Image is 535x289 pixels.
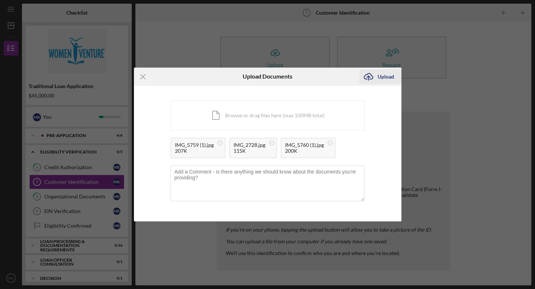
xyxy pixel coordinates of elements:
[359,69,401,84] button: Upload
[175,148,214,154] div: 207K
[243,73,292,80] h6: Upload Documents
[285,142,324,148] div: IMG_5760 (1).jpg
[378,69,394,84] div: Upload
[285,148,324,154] div: 200K
[233,142,265,148] div: IMG_2728.jpg
[175,142,214,148] div: IMG_5759 (1).jpg
[233,148,265,154] div: 115K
